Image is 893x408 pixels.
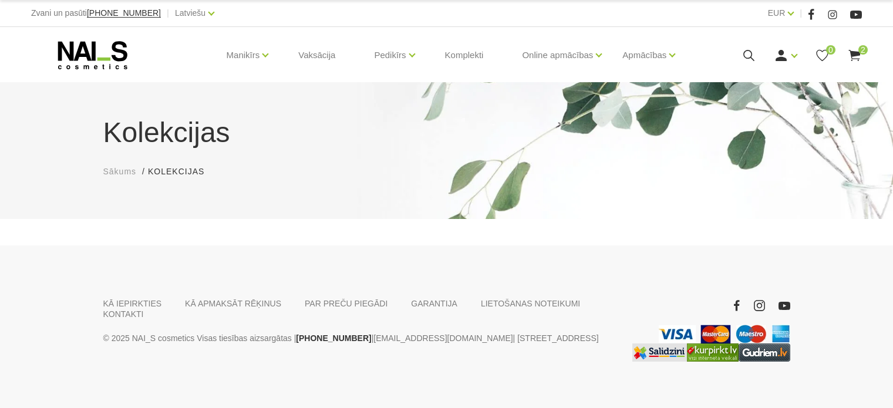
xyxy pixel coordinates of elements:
[373,331,513,345] a: [EMAIL_ADDRESS][DOMAIN_NAME]
[87,8,161,18] span: [PHONE_NUMBER]
[87,9,161,18] a: [PHONE_NUMBER]
[148,166,216,178] li: Kolekcijas
[103,167,137,176] span: Sākums
[289,27,345,83] a: Vaksācija
[858,45,868,55] span: 2
[185,298,281,309] a: KĀ APMAKSĀT RĒĶINUS
[305,298,387,309] a: PAR PREČU PIEGĀDI
[227,32,260,79] a: Manikīrs
[103,112,790,154] h1: Kolekcijas
[800,6,802,21] span: |
[103,298,162,309] a: KĀ IEPIRKTIES
[436,27,493,83] a: Komplekti
[31,6,161,21] div: Zvani un pasūti
[522,32,593,79] a: Online apmācības
[768,6,786,20] a: EUR
[481,298,580,309] a: LIETOŠANAS NOTEIKUMI
[103,166,137,178] a: Sākums
[103,309,144,319] a: KONTAKTI
[103,331,614,345] p: © 2025 NAI_S cosmetics Visas tiesības aizsargātas | | | [STREET_ADDRESS]
[167,6,169,21] span: |
[687,343,739,362] img: Lielākais Latvijas interneta veikalu preču meklētājs
[175,6,205,20] a: Latviešu
[411,298,457,309] a: GARANTIJA
[632,343,687,362] img: Labākā cena interneta veikalos - Samsung, Cena, iPhone, Mobilie telefoni
[374,32,406,79] a: Pedikīrs
[847,48,862,63] a: 2
[826,45,835,55] span: 0
[739,343,790,362] a: https://www.gudriem.lv/veikali/lv
[296,331,371,345] a: [PHONE_NUMBER]
[739,343,790,362] img: www.gudriem.lv/veikali/lv
[815,48,830,63] a: 0
[622,32,666,79] a: Apmācības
